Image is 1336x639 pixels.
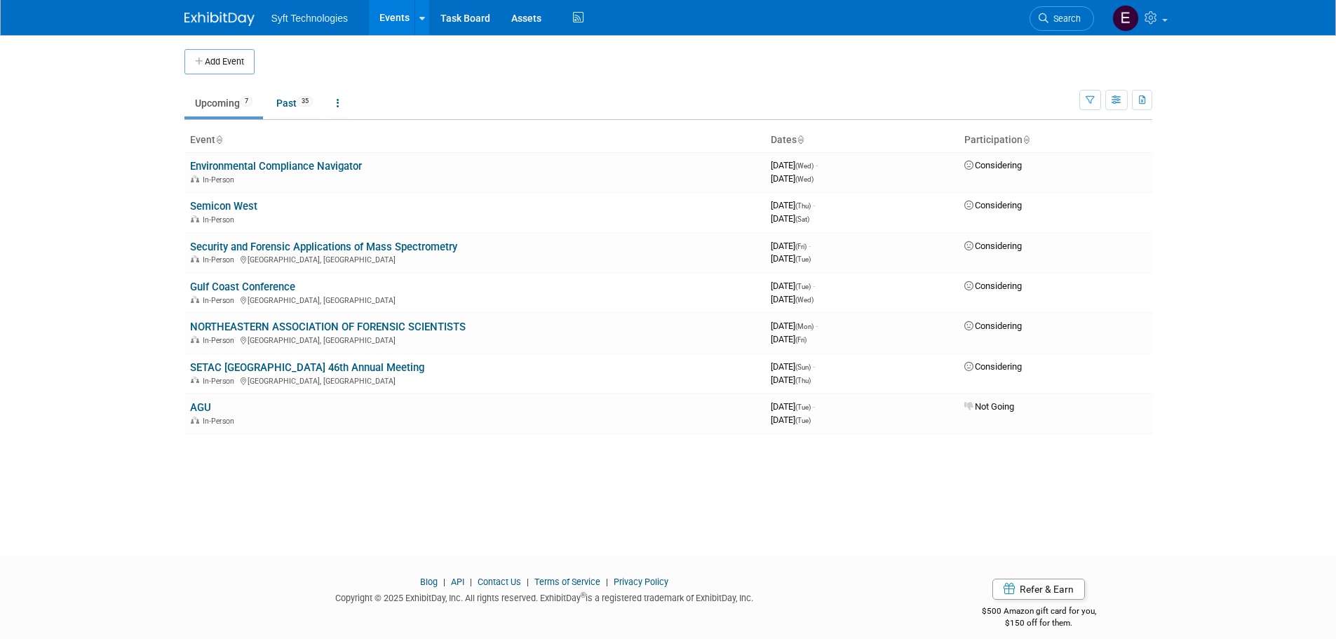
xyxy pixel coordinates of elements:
div: [GEOGRAPHIC_DATA], [GEOGRAPHIC_DATA] [190,294,760,305]
span: (Sat) [795,215,809,223]
a: Upcoming7 [184,90,263,116]
span: [DATE] [771,375,811,385]
span: 35 [297,96,313,107]
span: In-Person [203,255,238,264]
span: (Tue) [795,417,811,424]
span: (Sun) [795,363,811,371]
span: - [813,200,815,210]
span: In-Person [203,417,238,426]
img: Emma Chachere [1112,5,1139,32]
button: Add Event [184,49,255,74]
a: Refer & Earn [992,579,1085,600]
span: [DATE] [771,160,818,170]
span: (Tue) [795,403,811,411]
span: (Wed) [795,162,814,170]
span: Considering [964,361,1022,372]
div: [GEOGRAPHIC_DATA], [GEOGRAPHIC_DATA] [190,334,760,345]
span: [DATE] [771,334,807,344]
span: [DATE] [771,415,811,425]
a: Past35 [266,90,323,116]
a: API [451,577,464,587]
img: In-Person Event [191,377,199,384]
span: Syft Technologies [271,13,348,24]
span: - [816,321,818,331]
span: [DATE] [771,213,809,224]
img: In-Person Event [191,215,199,222]
th: Dates [765,128,959,152]
span: Considering [964,160,1022,170]
span: In-Person [203,215,238,224]
a: Privacy Policy [614,577,668,587]
span: Considering [964,200,1022,210]
a: Sort by Participation Type [1023,134,1030,145]
th: Participation [959,128,1152,152]
span: [DATE] [771,200,815,210]
span: (Wed) [795,175,814,183]
span: Not Going [964,401,1014,412]
span: Considering [964,321,1022,331]
a: Semicon West [190,200,257,213]
img: ExhibitDay [184,12,255,26]
span: Search [1048,13,1081,24]
img: In-Person Event [191,175,199,182]
span: In-Person [203,336,238,345]
span: [DATE] [771,281,815,291]
a: Security and Forensic Applications of Mass Spectrometry [190,241,457,253]
a: NORTHEASTERN ASSOCIATION OF FORENSIC SCIENTISTS [190,321,466,333]
div: $500 Amazon gift card for you, [926,596,1152,628]
span: | [466,577,475,587]
span: - [809,241,811,251]
sup: ® [581,591,586,599]
img: In-Person Event [191,417,199,424]
a: Gulf Coast Conference [190,281,295,293]
a: Environmental Compliance Navigator [190,160,362,173]
span: In-Person [203,175,238,184]
span: In-Person [203,377,238,386]
div: [GEOGRAPHIC_DATA], [GEOGRAPHIC_DATA] [190,375,760,386]
a: Contact Us [478,577,521,587]
a: Sort by Start Date [797,134,804,145]
span: [DATE] [771,173,814,184]
span: - [813,401,815,412]
div: $150 off for them. [926,617,1152,629]
span: [DATE] [771,241,811,251]
a: SETAC [GEOGRAPHIC_DATA] 46th Annual Meeting [190,361,424,374]
span: | [440,577,449,587]
span: (Fri) [795,336,807,344]
div: Copyright © 2025 ExhibitDay, Inc. All rights reserved. ExhibitDay is a registered trademark of Ex... [184,588,905,605]
span: 7 [241,96,252,107]
span: (Thu) [795,202,811,210]
a: Sort by Event Name [215,134,222,145]
span: (Mon) [795,323,814,330]
img: In-Person Event [191,255,199,262]
img: In-Person Event [191,296,199,303]
a: AGU [190,401,211,414]
span: | [602,577,612,587]
span: (Wed) [795,296,814,304]
span: [DATE] [771,361,815,372]
span: [DATE] [771,294,814,304]
span: - [813,361,815,372]
span: (Thu) [795,377,811,384]
span: [DATE] [771,321,818,331]
span: - [813,281,815,291]
span: | [523,577,532,587]
a: Terms of Service [534,577,600,587]
a: Blog [420,577,438,587]
span: [DATE] [771,401,815,412]
div: [GEOGRAPHIC_DATA], [GEOGRAPHIC_DATA] [190,253,760,264]
a: Search [1030,6,1094,31]
th: Event [184,128,765,152]
span: [DATE] [771,253,811,264]
span: (Tue) [795,283,811,290]
span: - [816,160,818,170]
img: In-Person Event [191,336,199,343]
span: In-Person [203,296,238,305]
span: Considering [964,241,1022,251]
span: (Fri) [795,243,807,250]
span: (Tue) [795,255,811,263]
span: Considering [964,281,1022,291]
